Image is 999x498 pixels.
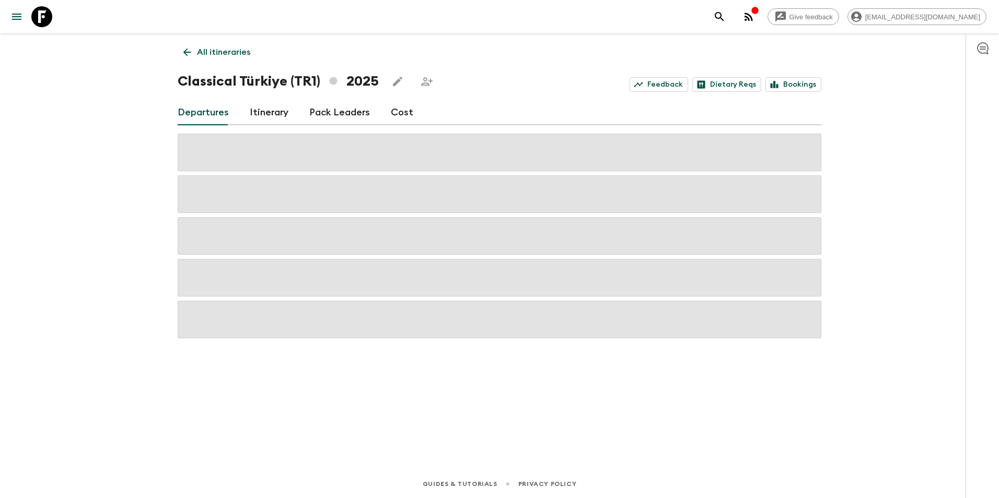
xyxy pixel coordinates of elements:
[859,13,986,21] span: [EMAIL_ADDRESS][DOMAIN_NAME]
[768,8,839,25] a: Give feedback
[197,46,250,58] p: All itineraries
[423,478,497,490] a: Guides & Tutorials
[630,77,688,92] a: Feedback
[178,100,229,125] a: Departures
[709,6,730,27] button: search adventures
[309,100,370,125] a: Pack Leaders
[784,13,839,21] span: Give feedback
[765,77,821,92] a: Bookings
[178,71,379,92] h1: Classical Türkiye (TR1) 2025
[391,100,413,125] a: Cost
[692,77,761,92] a: Dietary Reqs
[250,100,288,125] a: Itinerary
[178,42,256,63] a: All itineraries
[518,478,576,490] a: Privacy Policy
[847,8,986,25] div: [EMAIL_ADDRESS][DOMAIN_NAME]
[6,6,27,27] button: menu
[387,71,408,92] button: Edit this itinerary
[416,71,437,92] span: Share this itinerary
